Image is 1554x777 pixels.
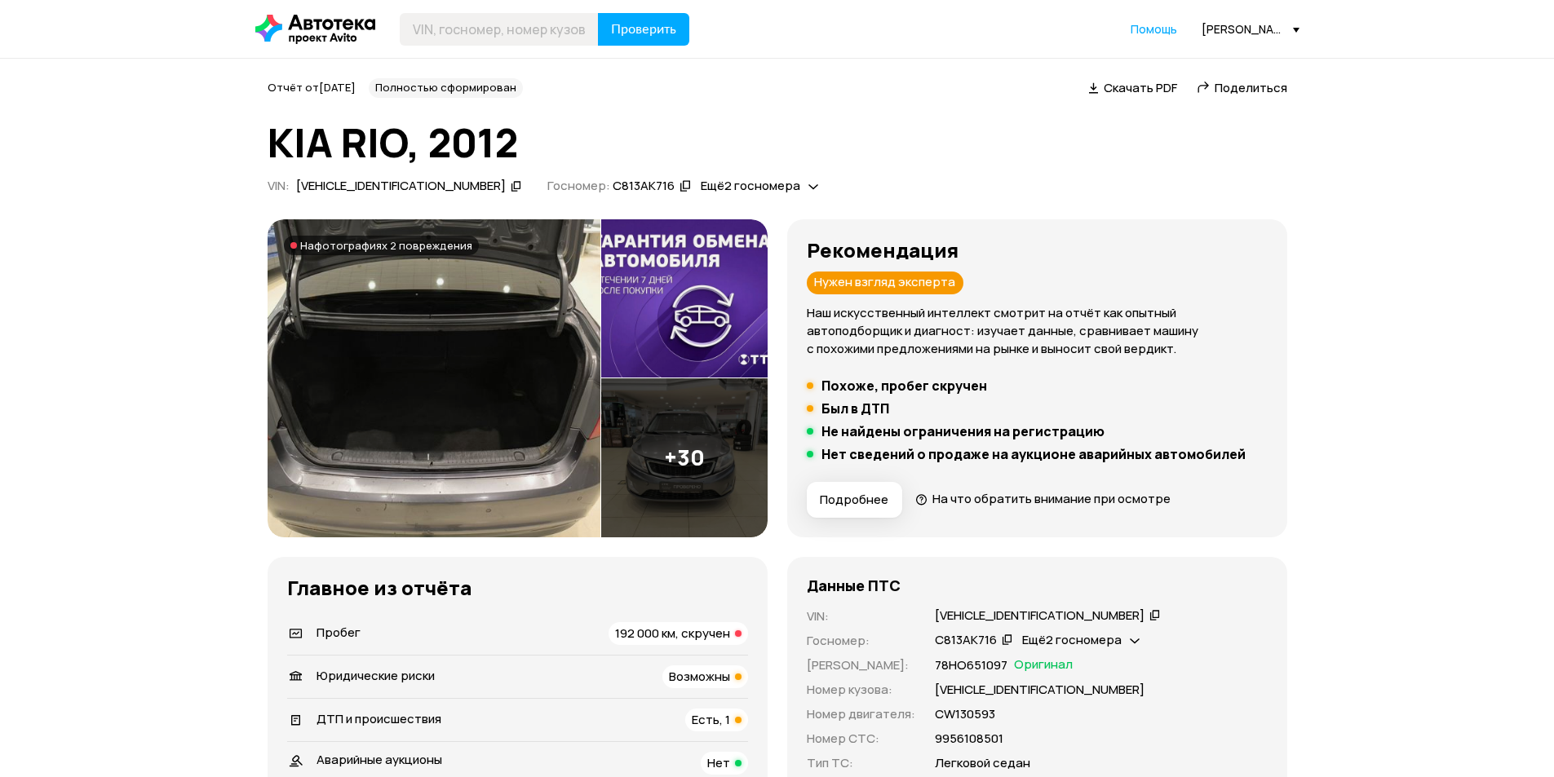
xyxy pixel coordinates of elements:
span: Ещё 2 госномера [701,177,800,194]
span: VIN : [268,177,290,194]
span: Ещё 2 госномера [1022,631,1122,648]
div: [VEHICLE_IDENTIFICATION_NUMBER] [296,178,506,195]
h5: Похоже, пробег скручен [821,377,987,394]
span: Оригинал [1014,656,1073,674]
p: Госномер : [807,632,915,650]
h1: KIA RIO, 2012 [268,121,1287,165]
a: На что обратить внимание при осмотре [915,490,1171,507]
span: Подробнее [820,492,888,508]
a: Скачать PDF [1088,79,1177,96]
span: На фотографиях 2 повреждения [300,239,472,252]
span: Нет [707,754,730,771]
div: [PERSON_NAME][EMAIL_ADDRESS][DOMAIN_NAME] [1202,21,1299,37]
h3: Главное из отчёта [287,576,748,599]
span: Аварийные аукционы [317,751,442,768]
span: Юридические риски [317,667,435,684]
span: Возможны [669,668,730,685]
span: 192 000 км, скручен [615,625,730,642]
h5: Был в ДТП [821,400,889,417]
input: VIN, госномер, номер кузова [400,13,599,46]
p: VIN : [807,607,915,625]
span: Пробег [317,624,361,641]
div: Нужен взгляд эксперта [807,272,963,294]
div: Полностью сформирован [369,78,523,98]
span: На что обратить внимание при осмотре [932,490,1171,507]
a: Помощь [1131,21,1177,38]
h5: Не найдены ограничения на регистрацию [821,423,1105,439]
a: Поделиться [1197,79,1287,96]
p: Тип ТС : [807,754,915,772]
p: [PERSON_NAME] : [807,656,915,674]
span: Проверить [611,23,676,36]
span: Госномер: [547,177,610,194]
h3: Рекомендация [807,239,1268,262]
span: Поделиться [1215,79,1287,96]
span: ДТП и происшествия [317,710,441,727]
p: СW130593 [935,705,995,723]
p: [VEHICLE_IDENTIFICATION_NUMBER] [935,681,1144,699]
h4: Данные ПТС [807,576,901,594]
p: 9956108501 [935,730,1003,748]
p: Наш искусственный интеллект смотрит на отчёт как опытный автоподборщик и диагност: изучает данные... [807,304,1268,358]
span: Есть, 1 [692,711,730,728]
p: Легковой седан [935,754,1030,772]
button: Подробнее [807,482,902,518]
h5: Нет сведений о продаже на аукционе аварийных автомобилей [821,446,1246,462]
span: Отчёт от [DATE] [268,80,356,95]
p: Номер двигателя : [807,705,915,723]
div: С813АК716 [935,632,997,649]
div: [VEHICLE_IDENTIFICATION_NUMBER] [935,607,1144,625]
div: С813АК716 [613,178,675,195]
p: Номер кузова : [807,681,915,699]
p: Номер СТС : [807,730,915,748]
button: Проверить [598,13,689,46]
p: 78НО651097 [935,656,1007,674]
span: Скачать PDF [1104,79,1177,96]
span: Помощь [1131,21,1177,37]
